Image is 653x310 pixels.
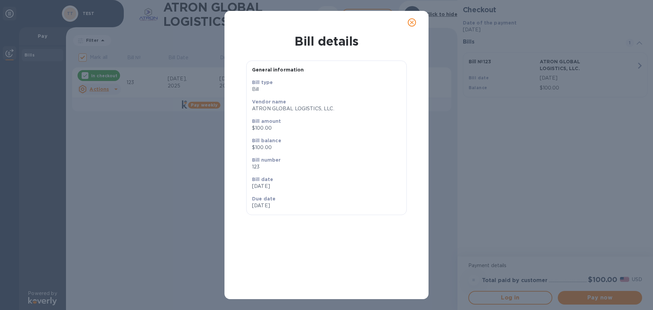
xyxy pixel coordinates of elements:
[252,125,401,132] p: $100.00
[252,99,286,104] b: Vendor name
[230,34,423,48] h1: Bill details
[252,202,324,209] p: [DATE]
[252,163,401,170] p: 123
[252,86,401,93] p: Bill
[252,177,273,182] b: Bill date
[252,80,273,85] b: Bill type
[252,144,401,151] p: $100.00
[252,67,304,72] b: General information
[252,196,275,201] b: Due date
[252,157,281,163] b: Bill number
[404,14,420,31] button: close
[252,138,281,143] b: Bill balance
[252,105,401,112] p: ATRON GLOBAL LOGISTICS, LLC.
[252,183,401,190] p: [DATE]
[252,118,281,124] b: Bill amount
